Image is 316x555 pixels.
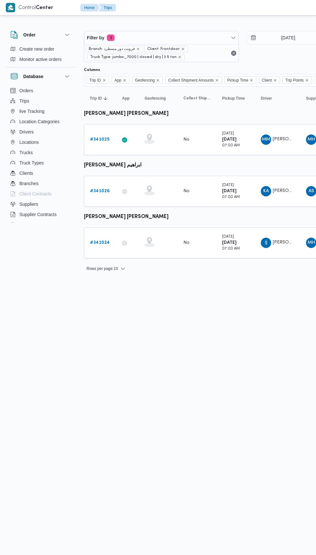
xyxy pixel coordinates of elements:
[144,46,188,52] span: Client: Frontdoor
[19,211,56,218] span: Supplier Contracts
[87,76,109,84] span: Trip ID
[168,77,214,84] span: Collect Shipment Amounts
[219,93,252,104] button: Pickup Time
[8,209,74,220] button: Supplier Contracts
[112,76,129,84] span: App
[135,77,155,84] span: Geofencing
[8,96,74,106] button: Trips
[5,44,76,67] div: Order
[19,55,62,63] span: Monitor active orders
[103,96,108,101] svg: Sorted in descending order
[8,116,74,127] button: Location Categories
[89,46,135,52] span: Branch: فرونت دور مسطرد
[8,168,74,178] button: Clients
[222,235,234,239] small: [DATE]
[19,169,33,177] span: Clients
[183,96,210,101] span: Collect Shipment Amounts
[107,35,115,41] span: 3 active filters
[165,76,222,84] span: Collect Shipment Amounts
[6,3,15,12] img: X8yXhbKr1z7QwAAAABJRU5ErkJggg==
[8,44,74,54] button: Create new order
[136,47,140,51] button: remove selected entity
[183,137,189,143] div: No
[222,183,234,187] small: [DATE]
[90,136,109,144] a: #341025
[84,265,128,273] button: Rows per page:10
[222,132,234,135] small: [DATE]
[19,159,44,167] span: Truck Types
[261,186,271,196] div: Kariam Ahmad Ala Ibrahem
[222,96,245,101] span: Pickup Time
[36,5,53,10] b: Center
[285,77,304,84] span: Trip Points
[8,85,74,96] button: Orders
[89,77,101,84] span: Trip ID
[227,77,248,84] span: Pickup Time
[183,188,189,194] div: No
[90,241,110,245] b: # 341024
[8,147,74,158] button: Trucks
[87,265,118,273] span: Rows per page : 10
[142,93,174,104] button: Geofencing
[145,96,166,101] span: Geofencing
[84,214,168,219] b: [PERSON_NAME] [PERSON_NAME]
[215,78,219,82] button: Remove Collect Shipment Amounts from selection in this group
[8,137,74,147] button: Locations
[261,96,272,101] span: Driver
[90,54,177,60] span: Truck Type: jumbo_7000 | closed | dry | 3.5 ton
[90,239,110,247] a: #341024
[262,134,270,145] span: MM
[115,77,121,84] span: App
[178,55,182,59] button: remove selected entity
[8,189,74,199] button: Client Contracts
[84,163,141,168] b: [PERSON_NAME] ابراهيم
[87,93,113,104] button: Trip IDSorted in descending order
[8,158,74,168] button: Truck Types
[181,47,185,51] button: remove selected entity
[23,31,36,39] h3: Order
[86,46,143,52] span: Branch: فرونت دور مسطرد
[147,46,180,52] span: Client: Frontdoor
[265,238,267,248] span: IJ
[90,187,110,195] a: #341026
[19,180,38,187] span: Branches
[19,138,39,146] span: Locations
[308,238,315,248] span: MH
[305,78,309,82] button: Remove Trip Points from selection in this group
[10,31,71,39] button: Order
[222,189,237,193] b: [DATE]
[309,186,314,196] span: AS
[222,195,240,199] small: 07:00 AM
[19,149,33,156] span: Trucks
[263,186,269,196] span: KA
[10,73,71,80] button: Database
[258,93,297,104] button: Driver
[87,34,104,42] span: Filter by
[19,128,34,136] span: Drivers
[90,96,102,101] span: Trip ID; Sorted in descending order
[8,178,74,189] button: Branches
[119,93,136,104] button: App
[132,76,163,84] span: Geofencing
[259,76,280,84] span: Client
[19,190,52,198] span: Client Contracts
[19,118,60,125] span: Location Categories
[5,85,76,225] div: Database
[261,238,271,248] div: Ibrahem Jabril Muhammad Ahmad Jmuaah
[262,77,272,84] span: Client
[222,137,237,142] b: [DATE]
[19,97,29,105] span: Trips
[273,78,277,82] button: Remove Client from selection in this group
[222,241,237,245] b: [DATE]
[8,127,74,137] button: Drivers
[84,31,239,44] button: Filter by3 active filters
[19,87,33,94] span: Orders
[98,4,116,12] button: Trips
[23,73,43,80] h3: Database
[90,137,109,142] b: # 341025
[102,78,106,82] button: Remove Trip ID from selection in this group
[84,67,100,73] label: Columns
[19,200,38,208] span: Suppliers
[80,4,100,12] button: Home
[222,247,240,251] small: 07:00 AM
